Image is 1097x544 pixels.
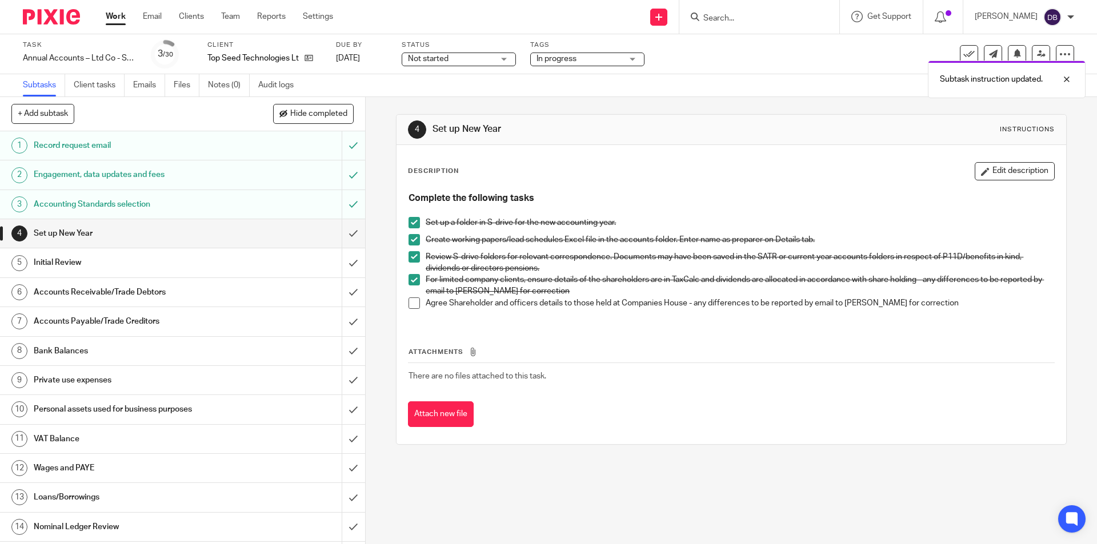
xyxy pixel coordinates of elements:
button: Hide completed [273,104,354,123]
div: 6 [11,284,27,300]
h1: Wages and PAYE [34,460,231,477]
label: Due by [336,41,387,50]
a: Client tasks [74,74,125,96]
h1: Engagement, data updates and fees [34,166,231,183]
p: Subtask instruction updated. [940,74,1043,85]
span: Attachments [409,349,463,355]
div: Annual Accounts – Ltd Co - Software [23,53,137,64]
a: Team [221,11,240,22]
h1: Accounting Standards selection [34,196,231,213]
p: Agree Shareholder and officers details to those held at Companies House - any differences to be r... [426,297,1054,309]
h1: Private use expenses [34,372,231,389]
a: Notes (0) [208,74,250,96]
label: Client [207,41,322,50]
a: Emails [133,74,165,96]
p: Review S-drive folders for relevant correspondence. Documents may have been saved in the SATR or ... [426,251,1054,275]
div: 4 [408,120,426,139]
div: 12 [11,460,27,476]
a: Clients [179,11,204,22]
a: Files [174,74,199,96]
div: 14 [11,519,27,535]
h1: Record request email [34,137,231,154]
img: svg%3E [1043,8,1062,26]
h1: Initial Review [34,254,231,271]
strong: Complete the following tasks [409,194,534,203]
span: [DATE] [336,54,360,62]
h1: Bank Balances [34,342,231,360]
a: Reports [257,11,286,22]
h1: Personal assets used for business purposes [34,401,231,418]
a: Email [143,11,162,22]
label: Status [402,41,516,50]
h1: Accounts Payable/Trade Creditors [34,313,231,330]
a: Audit logs [258,74,302,96]
h1: Nominal Ledger Review [34,518,231,535]
a: Settings [303,11,333,22]
p: For limited company clients, ensure details of the shareholders are in TaxCalc and dividends are ... [426,274,1054,297]
div: 3 [158,47,173,61]
label: Tags [530,41,644,50]
div: 13 [11,489,27,505]
div: 1 [11,138,27,154]
span: In progress [537,55,576,63]
a: Work [106,11,126,22]
h1: Set up New Year [34,225,231,242]
div: 9 [11,372,27,388]
span: There are no files attached to this task. [409,372,546,380]
div: 11 [11,431,27,447]
label: Task [23,41,137,50]
h1: Accounts Receivable/Trade Debtors [34,284,231,301]
div: Instructions [1000,125,1055,134]
img: Pixie [23,9,80,25]
button: Edit description [975,162,1055,180]
h1: VAT Balance [34,430,231,448]
div: 8 [11,343,27,359]
div: 7 [11,313,27,329]
h1: Set up New Year [433,123,756,135]
button: + Add subtask [11,104,74,123]
div: 2 [11,167,27,183]
span: Not started [408,55,449,63]
div: 10 [11,401,27,417]
a: Subtasks [23,74,65,96]
small: /30 [163,51,173,58]
p: Description [408,167,459,176]
div: 5 [11,255,27,271]
p: Top Seed Technologies Ltd [207,53,299,64]
span: Hide completed [290,110,347,119]
h1: Loans/Borrowings [34,489,231,506]
p: Set up a folder in S-drive for the new accounting year. [426,217,1054,228]
p: Create working papers/lead schedules Excel file in the accounts folder. Enter name as preparer on... [426,234,1054,245]
button: Attach new file [408,401,474,427]
div: 4 [11,225,27,241]
div: 3 [11,196,27,212]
